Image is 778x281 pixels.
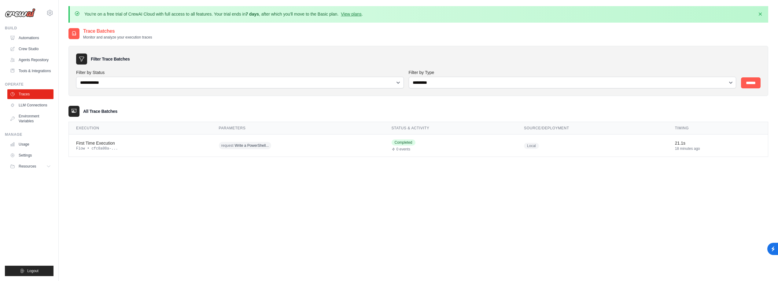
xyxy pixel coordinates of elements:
th: Parameters [212,122,384,135]
div: 21.1s [675,140,761,146]
h2: Trace Batches [83,28,152,35]
a: Automations [7,33,53,43]
div: request: Write a PowerShell script that retrieves all active services and their associated ports ... [219,141,336,150]
span: Local [524,143,539,149]
span: request [221,143,234,148]
p: You're on a free trial of CrewAI Cloud with full access to all features. Your trial ends in , aft... [84,11,363,17]
span: Completed [392,139,415,146]
iframe: Chat Widget [747,252,778,281]
tr: View details for First Time Execution execution [69,135,768,157]
a: Agents Repository [7,55,53,65]
span: 0 events [396,147,410,152]
h3: All Trace Batches [83,108,117,114]
strong: 7 days [245,12,259,17]
div: 18 minutes ago [675,146,761,151]
a: Environment Variables [7,111,53,126]
a: Usage [7,139,53,149]
a: Traces [7,89,53,99]
div: Build [5,26,53,31]
a: Settings [7,150,53,160]
p: Monitor and analyze your execution traces [83,35,152,40]
label: Filter by Status [76,69,404,76]
button: Resources [7,161,53,171]
span: Write a PowerShell... [235,143,269,148]
button: Logout [5,266,53,276]
label: Filter by Type [409,69,736,76]
th: Execution [69,122,212,135]
h3: Filter Trace Batches [91,56,130,62]
span: Logout [27,268,39,273]
th: Timing [668,122,768,135]
a: Tools & Integrations [7,66,53,76]
img: Logo [5,8,35,17]
div: Operate [5,82,53,87]
a: View plans [341,12,361,17]
th: Source/Deployment [517,122,668,135]
th: Status & Activity [384,122,517,135]
span: Resources [19,164,36,169]
div: Manage [5,132,53,137]
a: LLM Connections [7,100,53,110]
div: First Time Execution [76,140,204,146]
a: Crew Studio [7,44,53,54]
div: Flow • cfc8a08a-... [76,146,204,151]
